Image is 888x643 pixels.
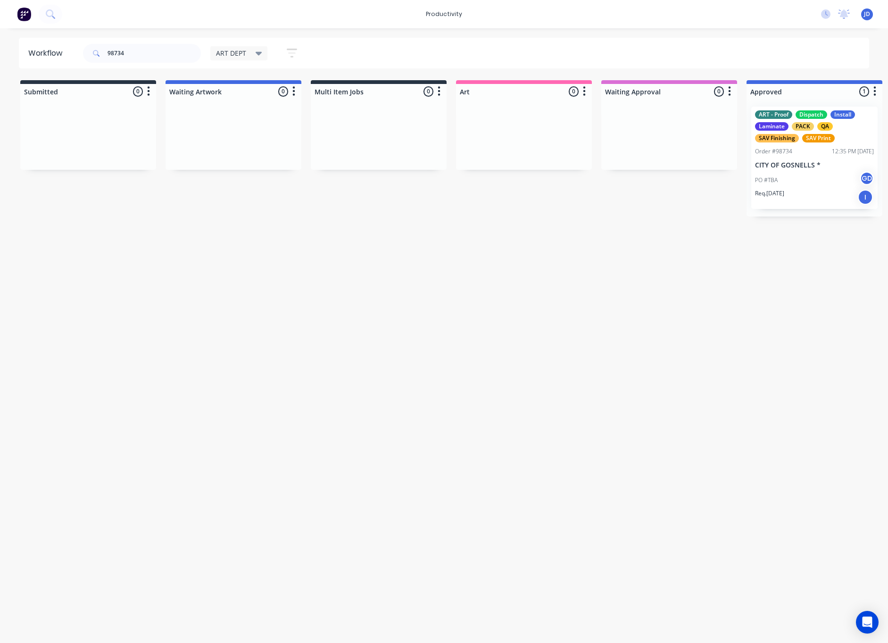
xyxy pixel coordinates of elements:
[864,10,870,18] span: JD
[802,134,835,142] div: SAV Print
[755,189,784,198] p: Req. [DATE]
[792,122,814,131] div: PACK
[755,110,792,119] div: ART - Proof
[108,44,201,63] input: Search for orders...
[755,122,788,131] div: Laminate
[796,110,827,119] div: Dispatch
[755,161,874,169] p: CITY OF GOSNELLS *
[858,190,873,205] div: I
[832,147,874,156] div: 12:35 PM [DATE]
[28,48,67,59] div: Workflow
[856,611,879,634] div: Open Intercom Messenger
[216,48,246,58] span: ART DEPT
[860,171,874,185] div: GD
[817,122,833,131] div: QA
[755,147,792,156] div: Order #98734
[830,110,855,119] div: Install
[17,7,31,21] img: Factory
[751,107,878,209] div: ART - ProofDispatchInstallLaminatePACKQASAV FinishingSAV PrintOrder #9873412:35 PM [DATE]CITY OF ...
[755,176,778,184] p: PO #TBA
[755,134,799,142] div: SAV Finishing
[421,7,467,21] div: productivity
